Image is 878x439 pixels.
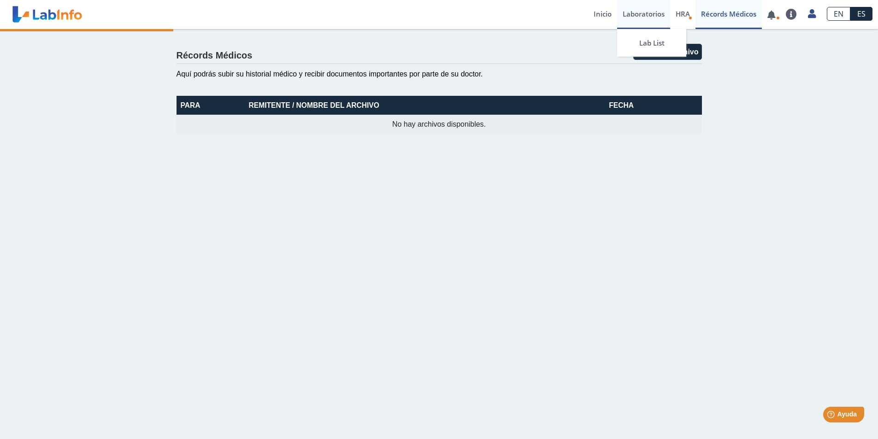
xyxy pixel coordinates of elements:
h4: Récords Médicos [177,50,253,61]
span: HRA [676,9,690,18]
th: Para [177,96,245,115]
span: No hay archivos disponibles. [392,120,486,128]
span: Aquí podrás subir su historial médico y recibir documentos importantes por parte de su doctor. [177,70,483,78]
iframe: Help widget launcher [796,403,868,429]
th: Fecha [581,96,661,115]
span: Añadir Archivo [646,48,698,56]
a: Lab List [617,29,686,57]
a: EN [827,7,850,21]
th: Remitente / Nombre del Archivo [245,96,582,115]
a: ES [850,7,872,21]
